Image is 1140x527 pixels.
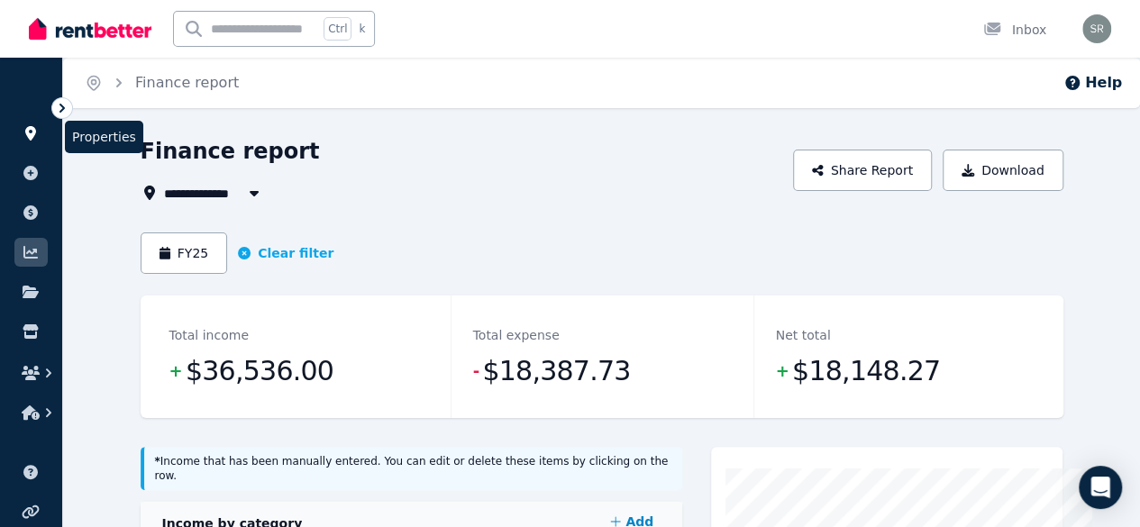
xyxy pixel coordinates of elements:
div: Inbox [983,21,1046,39]
button: FY25 [141,232,228,274]
span: Ctrl [324,17,351,41]
div: Open Intercom Messenger [1079,466,1122,509]
span: $18,387.73 [482,353,630,389]
span: + [776,359,789,384]
span: $18,148.27 [792,353,940,389]
span: Properties [65,121,143,153]
dt: Total expense [473,324,560,346]
dt: Total income [169,324,249,346]
nav: Breadcrumb [63,58,260,108]
h1: Finance report [141,137,320,166]
img: RentBetter [29,15,151,42]
a: Finance report [135,74,239,91]
span: - [473,359,479,384]
span: + [169,359,182,384]
span: k [359,22,365,36]
dt: Net total [776,324,831,346]
span: $36,536.00 [186,353,333,389]
button: Help [1063,72,1122,94]
button: Share Report [793,150,932,191]
button: Download [943,150,1063,191]
small: Income that has been manually entered. You can edit or delete these items by clicking on the row. [155,455,669,482]
button: Clear filter [238,244,333,262]
img: sravya1390@gmail.com [1082,14,1111,43]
